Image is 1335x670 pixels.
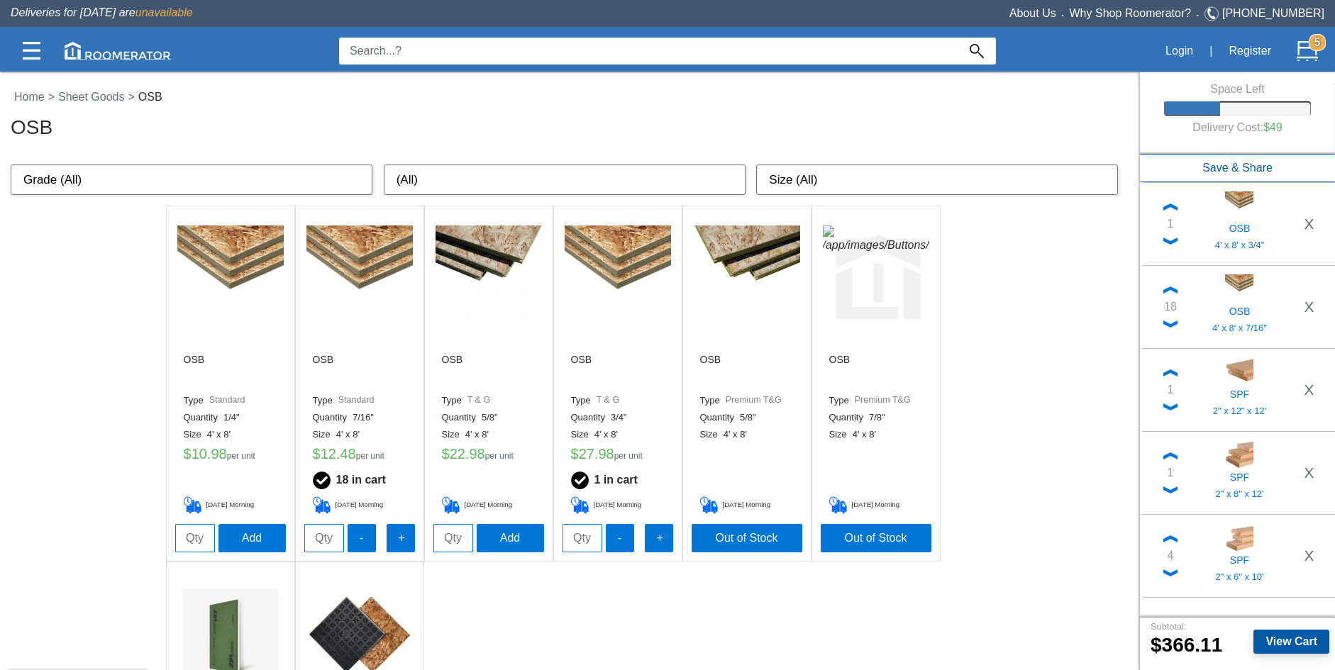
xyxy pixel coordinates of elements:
[11,111,1136,139] h3: OSB
[1140,154,1335,182] button: Save & Share
[184,446,192,462] label: $
[869,412,891,423] label: 7/8"
[614,452,643,461] label: per unit
[1295,295,1323,318] button: X
[1195,240,1285,251] h5: 4' x 8' x 3/4"
[1195,303,1285,317] h5: OSB
[645,524,673,552] button: +
[313,446,321,462] label: $
[465,429,494,440] label: 4' x 8'
[700,429,724,440] label: Size
[829,496,923,514] h5: [DATE] Morning
[304,524,344,552] input: Qty
[1195,552,1285,566] h5: SPF
[1168,547,1174,564] div: 4
[1009,7,1056,19] a: About Us
[313,354,334,389] h6: OSB
[442,412,482,423] label: Quantity
[1297,40,1318,62] img: Cart.svg
[387,524,415,552] button: +
[339,38,958,65] input: Search...?
[1195,469,1285,483] h5: SPF
[1184,357,1295,423] a: SPF2" x 12" x 12'
[1168,216,1174,233] div: 1
[571,395,597,406] label: Type
[1263,121,1283,134] label: $49
[1295,544,1323,567] button: X
[1163,320,1178,328] img: Down_Chevron.png
[336,429,365,440] label: 4' x 8'
[313,446,406,467] h5: 12.48
[700,496,794,514] h5: [DATE] Morning
[338,395,375,406] label: Standard
[829,395,855,406] label: Type
[563,524,602,552] input: Qty
[128,89,134,106] label: >
[433,524,473,552] input: Qty
[1168,381,1174,398] div: 1
[55,91,128,103] a: Sheet Goods
[565,225,671,332] img: /app/images/Buttons/favicon.jpg
[1191,12,1204,18] span: •
[184,412,223,423] label: Quantity
[700,412,740,423] label: Quantity
[1175,116,1300,140] h6: Delivery Cost:
[571,496,665,514] h5: [DATE] Morning
[571,446,665,467] h5: 27.98
[1184,440,1295,506] a: SPF2" x 8" x 12'
[1222,7,1324,19] a: [PHONE_NUMBER]
[477,524,544,552] button: Add
[1164,83,1310,96] h6: Space Left
[442,446,536,467] h5: 22.98
[1221,36,1279,66] button: Register
[1253,630,1329,654] button: View Cart
[724,429,753,440] label: 4' x 8'
[571,354,592,389] h6: OSB
[467,395,490,406] label: T & G
[1158,36,1201,66] button: Login
[1195,488,1285,500] h5: 2" x 8" x 12'
[442,496,536,514] h5: [DATE] Morning
[970,44,984,58] img: Search_Icon.svg
[571,429,594,440] label: Size
[1201,35,1221,67] div: |
[853,429,882,440] label: 4' x 8'
[348,524,376,552] button: -
[184,354,205,389] h6: OSB
[726,395,782,406] label: Premium T&G
[855,395,911,406] label: Premium T&G
[829,412,869,423] label: Quantity
[1070,7,1192,19] a: Why Shop Roomerator?
[571,471,594,489] img: Checkmark_Cart.png
[482,412,504,423] label: 5/8"
[700,354,721,389] h6: OSB
[1195,406,1285,417] h5: 2" x 12" x 12'
[1163,369,1178,376] img: Up_Chevron.png
[353,412,380,423] label: 7/16"
[1204,5,1222,23] img: Telephone.svg
[1163,403,1178,411] img: Down_Chevron.png
[11,6,193,18] span: Deliveries for [DATE] are
[184,395,209,406] label: Type
[485,452,514,461] label: per unit
[571,496,594,514] img: Delivery_Cart.png
[1265,635,1317,647] b: View Cart
[1163,486,1178,493] img: Down_Chevron.png
[1184,191,1295,257] a: OSB4' x 8' x 3/4"
[829,429,853,440] label: Size
[1163,238,1178,245] img: Down_Chevron.png
[207,429,236,440] label: 4' x 8'
[218,524,286,552] button: Add
[1184,274,1295,340] a: OSB4' x 8' x 7/16"
[1195,571,1285,583] h5: 2" x 6" x 10'
[1225,274,1253,303] img: 31200105_sm.jpg
[740,412,762,423] label: 5/8"
[1309,34,1326,51] strong: 5
[694,225,800,332] img: /app/images/Buttons/favicon.jpg
[177,225,284,332] img: /app/images/Buttons/favicon.jpg
[1195,386,1285,400] h5: SPF
[11,91,48,103] a: Home
[313,496,336,514] img: Delivery_Cart.png
[313,429,336,440] label: Size
[597,395,619,406] label: T & G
